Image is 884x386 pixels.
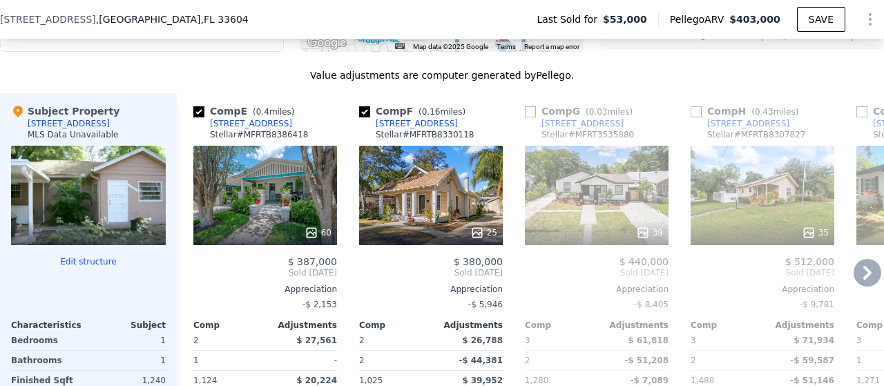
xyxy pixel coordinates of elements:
div: Comp [359,320,431,331]
div: Adjustments [597,320,669,331]
span: 1,280 [525,376,548,385]
div: Comp [193,320,265,331]
span: -$ 9,781 [800,300,834,309]
a: [STREET_ADDRESS] [525,118,624,129]
div: 2 [691,351,760,370]
div: Subject [88,320,166,331]
span: 0.4 [256,107,269,117]
div: Appreciation [193,284,337,295]
div: Stellar # MFRTB8330118 [376,129,474,140]
span: Map data ©2025 Google [413,43,488,50]
div: Adjustments [762,320,834,331]
div: Bathrooms [11,351,86,370]
span: $ 71,934 [794,336,834,345]
span: Sold [DATE] [359,267,503,278]
span: $ 387,000 [288,256,337,267]
span: ( miles) [746,107,804,117]
span: 0.16 [422,107,441,117]
div: 2 [359,351,428,370]
span: 2 [359,336,365,345]
span: 1,488 [691,376,714,385]
span: $ 27,561 [296,336,337,345]
span: 0.03 [589,107,608,117]
span: $403,000 [729,14,780,25]
span: 3 [525,336,530,345]
span: -$ 7,089 [631,376,669,385]
button: Edit structure [11,256,166,267]
div: 39 [636,226,663,240]
span: -$ 51,208 [624,356,669,365]
div: 2 [525,351,594,370]
a: [STREET_ADDRESS] [691,118,789,129]
div: Adjustments [265,320,337,331]
span: -$ 8,405 [634,300,669,309]
span: $ 440,000 [619,256,669,267]
span: -$ 2,153 [302,300,337,309]
span: Sold [DATE] [193,267,337,278]
span: , [GEOGRAPHIC_DATA] [96,12,249,26]
span: Sold [DATE] [525,267,669,278]
span: $ 20,224 [296,376,337,385]
span: $ 380,000 [454,256,503,267]
div: Comp [525,320,597,331]
text: 33604 [662,32,682,41]
div: [STREET_ADDRESS] [376,118,458,129]
div: 35 [802,226,829,240]
div: Appreciation [691,284,834,295]
div: [STREET_ADDRESS] [210,118,292,129]
a: Open this area in Google Maps (opens a new window) [304,34,349,52]
div: Stellar # MFRTB8307827 [707,129,805,140]
span: $ 512,000 [785,256,834,267]
button: Keyboard shortcuts [395,43,405,49]
div: [STREET_ADDRESS] [707,118,789,129]
span: ( miles) [580,107,638,117]
div: 1 [193,351,262,370]
button: Show Options [856,6,884,33]
div: - [268,351,337,370]
span: 3 [856,336,862,345]
span: 1,124 [193,376,217,385]
div: Comp H [691,104,804,118]
text: Selected Comp [713,32,766,41]
span: ( miles) [413,107,471,117]
div: Bedrooms [11,331,86,350]
div: Stellar # MFRTB8386418 [210,129,308,140]
div: Stellar # MFRT3535880 [541,129,634,140]
div: 25 [470,226,497,240]
span: 1,271 [856,376,880,385]
div: Adjustments [431,320,503,331]
div: Characteristics [11,320,88,331]
span: 1,025 [359,376,383,385]
div: Appreciation [359,284,503,295]
span: , FL 33604 [200,14,248,25]
div: Comp [691,320,762,331]
span: $ 39,952 [462,376,503,385]
a: Terms (opens in new tab) [497,43,516,50]
span: $ 26,788 [462,336,503,345]
a: Report a map error [524,43,579,50]
div: 60 [305,226,331,240]
span: -$ 44,381 [459,356,503,365]
img: Google [304,34,349,52]
span: 2 [193,336,199,345]
a: [STREET_ADDRESS] [193,118,292,129]
span: -$ 5,946 [468,300,503,309]
div: [STREET_ADDRESS] [28,118,110,129]
div: Appreciation [525,284,669,295]
div: [STREET_ADDRESS] [541,118,624,129]
span: ( miles) [247,107,300,117]
div: Comp F [359,104,471,118]
div: 1 [91,331,166,350]
button: SAVE [797,7,845,32]
span: $53,000 [603,12,647,26]
span: 0.43 [755,107,773,117]
span: -$ 59,587 [790,356,834,365]
span: $ 61,818 [628,336,669,345]
a: [STREET_ADDRESS] [359,118,458,129]
div: 1 [91,351,166,370]
div: Comp G [525,104,638,118]
div: MLS Data Unavailable [28,129,119,140]
span: 3 [691,336,696,345]
span: -$ 51,146 [790,376,834,385]
span: Last Sold for [537,12,603,26]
